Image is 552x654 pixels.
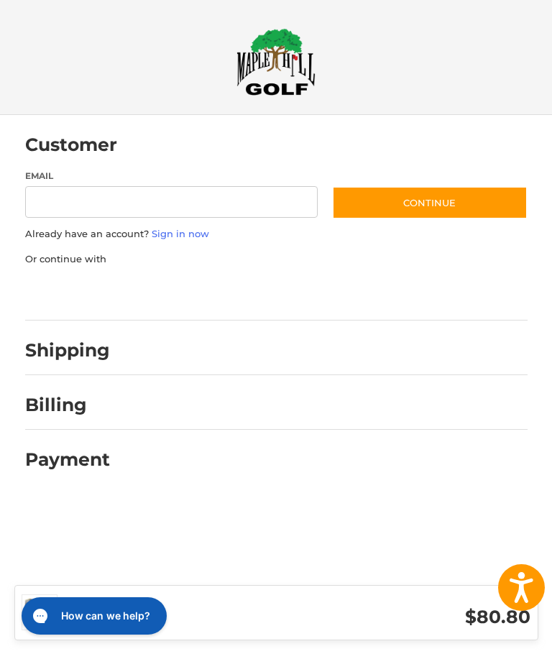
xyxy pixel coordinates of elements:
[236,28,316,96] img: Maple Hill Golf
[152,228,209,239] a: Sign in now
[25,448,110,471] h2: Payment
[25,394,109,416] h2: Billing
[72,602,301,619] h3: 8 Items
[264,280,372,306] iframe: PayPal-venmo
[301,606,530,628] h3: $80.80
[25,252,528,267] p: Or continue with
[142,280,250,306] iframe: PayPal-paylater
[20,280,128,306] iframe: PayPal-paypal
[14,592,171,640] iframe: Gorgias live chat messenger
[25,339,110,361] h2: Shipping
[25,134,117,156] h2: Customer
[25,170,318,183] label: Email
[25,227,528,241] p: Already have an account?
[332,186,528,219] button: Continue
